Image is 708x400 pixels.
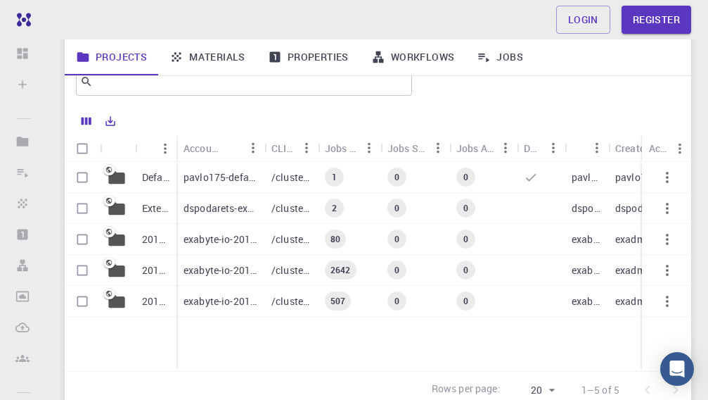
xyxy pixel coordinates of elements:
[389,202,405,214] span: 0
[257,39,360,75] a: Properties
[325,264,356,276] span: 2642
[432,382,501,398] p: Rows per page:
[184,135,219,162] div: Accounting slug
[219,137,242,159] button: Sort
[295,137,318,159] button: Menu
[242,137,264,159] button: Menu
[458,264,474,276] span: 0
[572,201,601,215] p: dspodarets
[456,135,494,162] div: Jobs Active
[325,295,351,307] span: 507
[389,233,405,245] span: 0
[65,39,158,75] a: Projects
[358,137,380,159] button: Menu
[524,135,542,162] div: Default
[325,135,358,162] div: Jobs Total
[98,110,122,132] button: Export
[380,135,449,162] div: Jobs Subm.
[271,232,311,246] p: /cluster-???-share/groups/exabyte-io/exabyte-io-2018-bg-study-phase-i-ph
[142,137,165,160] button: Sort
[142,170,169,185] p: Default
[556,6,610,34] a: Login
[572,263,601,277] p: exabyte-io
[517,135,565,162] div: Default
[184,232,257,246] p: exabyte-io-2018-bg-study-phase-i-ph
[615,232,654,246] p: exadmin
[572,137,594,159] button: Sort
[271,294,311,308] p: /cluster-???-share/groups/exabyte-io/exabyte-io-2018-bg-study-phase-i
[184,294,257,308] p: exabyte-io-2018-bg-study-phase-i
[387,135,427,162] div: Jobs Subm.
[615,170,657,185] p: pavlo175
[100,135,135,162] div: Icon
[184,170,257,185] p: pavlo175-default
[494,137,517,159] button: Menu
[586,137,608,159] button: Menu
[649,135,669,162] div: Actions
[271,263,311,277] p: /cluster-???-share/groups/exabyte-io/exabyte-io-2018-bg-study-phase-iii
[449,135,517,162] div: Jobs Active
[326,171,342,183] span: 1
[389,295,405,307] span: 0
[142,201,169,215] p: External
[271,170,311,185] p: /cluster-???-home/pavlo175/pavlo175-default
[458,295,474,307] span: 0
[271,135,295,162] div: CLI Path
[142,263,169,277] p: 2018-bg-study-phase-III
[264,135,318,162] div: CLI Path
[427,137,449,159] button: Menu
[669,137,691,160] button: Menu
[458,202,474,214] span: 0
[158,39,257,75] a: Materials
[176,135,264,162] div: Accounting slug
[572,294,601,308] p: exabyte-io
[622,6,691,34] a: Register
[572,232,601,246] p: exabyte-io
[142,294,169,308] p: 2018-bg-study-phase-I
[75,110,98,132] button: Columns
[135,135,176,162] div: Name
[458,171,474,183] span: 0
[389,171,405,183] span: 0
[271,201,311,215] p: /cluster-???-home/dspodarets/dspodarets-external
[581,383,619,397] p: 1–5 of 5
[154,137,176,160] button: Menu
[615,294,654,308] p: exadmin
[572,170,601,185] p: pavlo175
[615,201,667,215] p: dspodarets
[184,263,257,277] p: exabyte-io-2018-bg-study-phase-iii
[325,233,346,245] span: 80
[142,232,169,246] p: 2018-bg-study-phase-i-ph
[458,233,474,245] span: 0
[642,135,691,162] div: Actions
[318,135,380,162] div: Jobs Total
[660,352,694,386] div: Open Intercom Messenger
[360,39,466,75] a: Workflows
[389,264,405,276] span: 0
[184,201,257,215] p: dspodarets-external
[565,135,608,162] div: Owner
[465,39,534,75] a: Jobs
[542,137,565,159] button: Menu
[11,13,31,27] img: logo
[615,135,649,162] div: Creator
[326,202,342,214] span: 2
[615,263,654,277] p: exadmin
